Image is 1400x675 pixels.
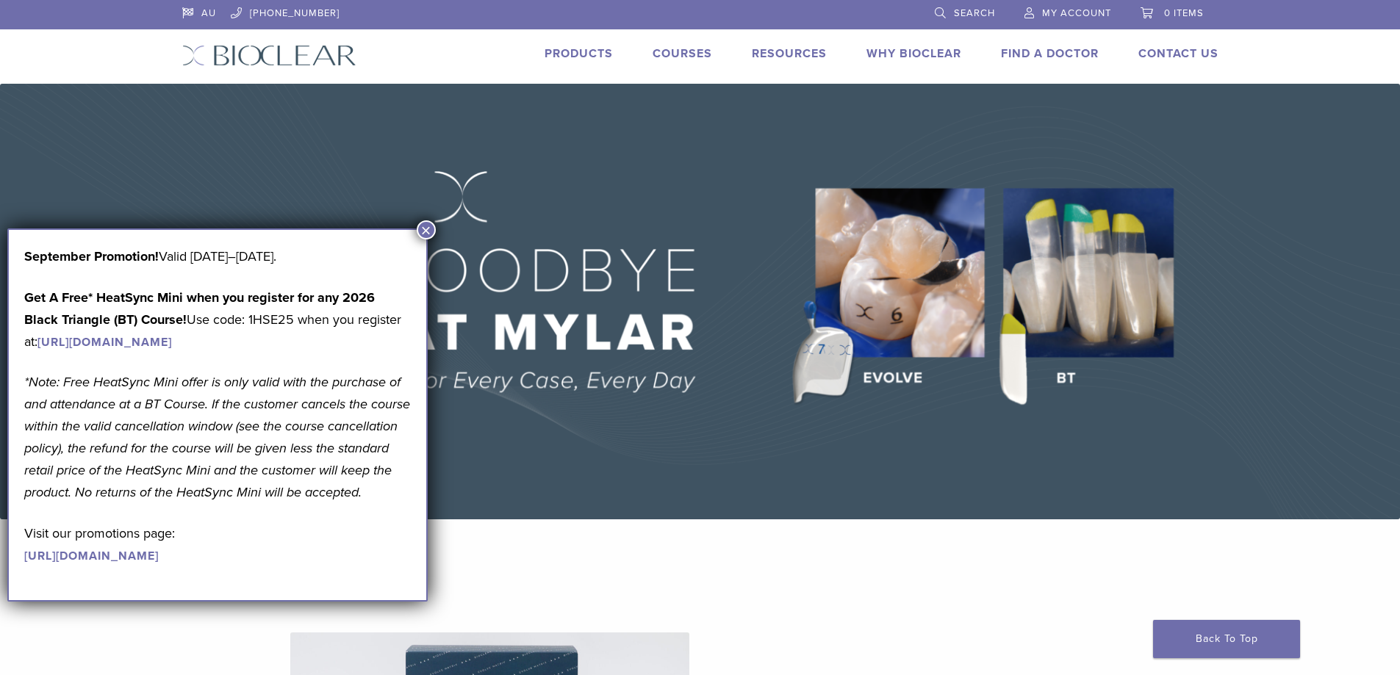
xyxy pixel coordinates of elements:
[24,286,411,353] p: Use code: 1HSE25 when you register at:
[954,7,995,19] span: Search
[24,245,411,267] p: Valid [DATE]–[DATE].
[1138,46,1218,61] a: Contact Us
[24,522,411,566] p: Visit our promotions page:
[653,46,712,61] a: Courses
[866,46,961,61] a: Why Bioclear
[1001,46,1099,61] a: Find A Doctor
[24,374,410,500] em: *Note: Free HeatSync Mini offer is only valid with the purchase of and attendance at a BT Course....
[24,248,159,264] b: September Promotion!
[37,335,172,350] a: [URL][DOMAIN_NAME]
[417,220,436,239] button: Close
[1153,620,1300,658] a: Back To Top
[24,289,375,328] strong: Get A Free* HeatSync Mini when you register for any 2026 Black Triangle (BT) Course!
[752,46,827,61] a: Resources
[1164,7,1204,19] span: 0 items
[24,549,159,563] a: [URL][DOMAIN_NAME]
[545,46,613,61] a: Products
[182,45,356,66] img: Bioclear
[1042,7,1111,19] span: My Account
